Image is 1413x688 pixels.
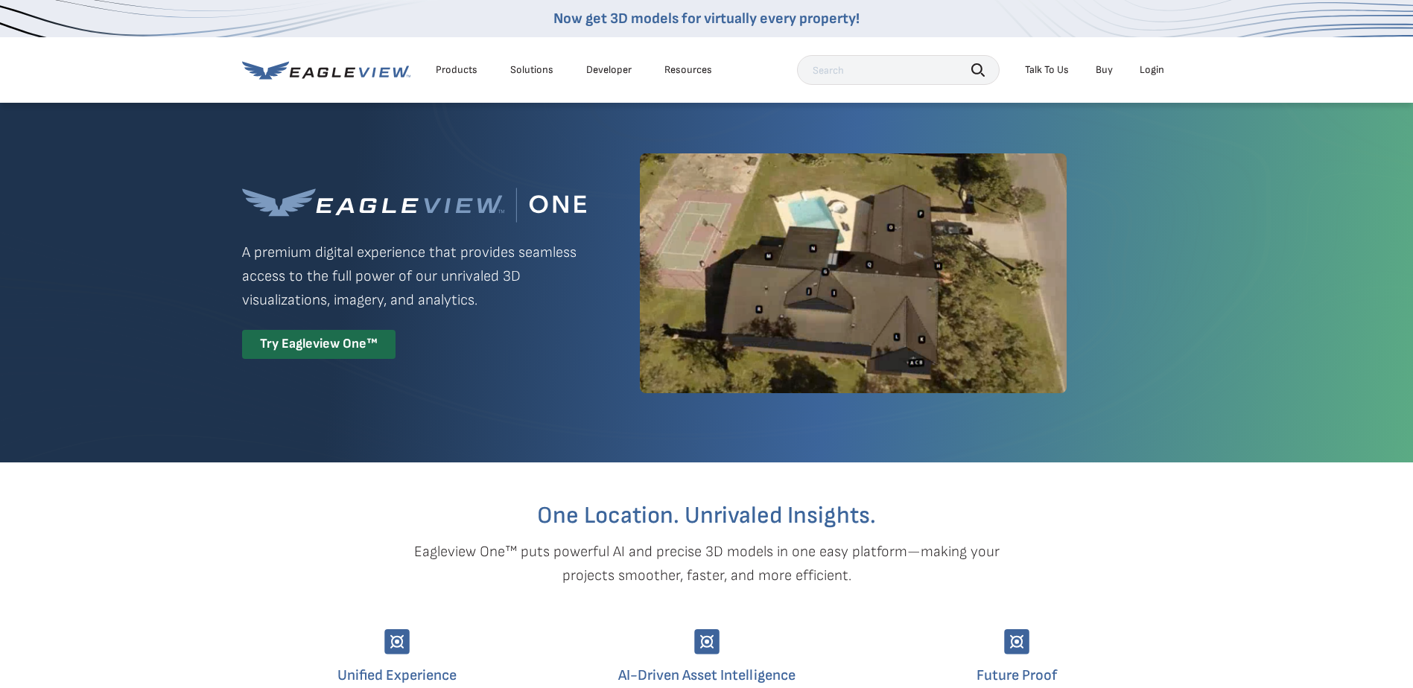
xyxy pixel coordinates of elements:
img: Group-9744.svg [1004,629,1029,654]
h4: Unified Experience [253,663,541,687]
div: Resources [664,63,712,77]
img: Eagleview One™ [242,188,586,223]
h2: One Location. Unrivaled Insights. [253,504,1160,528]
div: Login [1140,63,1164,77]
div: Talk To Us [1025,63,1069,77]
div: Try Eagleview One™ [242,330,396,359]
input: Search [797,55,1000,85]
a: Developer [586,63,632,77]
img: Group-9744.svg [694,629,720,654]
p: Eagleview One™ puts powerful AI and precise 3D models in one easy platform—making your projects s... [388,540,1026,587]
img: Group-9744.svg [384,629,410,654]
h4: Future Proof [873,663,1160,687]
div: Solutions [510,63,553,77]
div: Products [436,63,477,77]
a: Now get 3D models for virtually every property! [553,10,860,28]
p: A premium digital experience that provides seamless access to the full power of our unrivaled 3D ... [242,241,586,312]
a: Buy [1096,63,1113,77]
h4: AI-Driven Asset Intelligence [563,663,851,687]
